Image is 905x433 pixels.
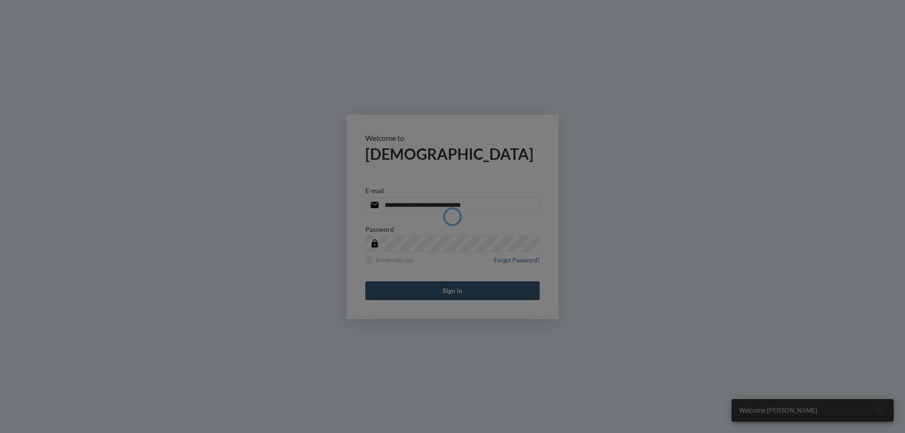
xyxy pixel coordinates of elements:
button: Sign in [365,281,540,300]
p: Welcome to [365,133,540,142]
p: E-mail [365,187,384,195]
span: Ok [874,407,882,414]
p: Password [365,225,394,233]
a: Forgot Password? [494,257,540,270]
span: Welcome [PERSON_NAME] [739,406,817,415]
h2: [DEMOGRAPHIC_DATA] [365,145,540,163]
label: Remember me [365,257,413,264]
